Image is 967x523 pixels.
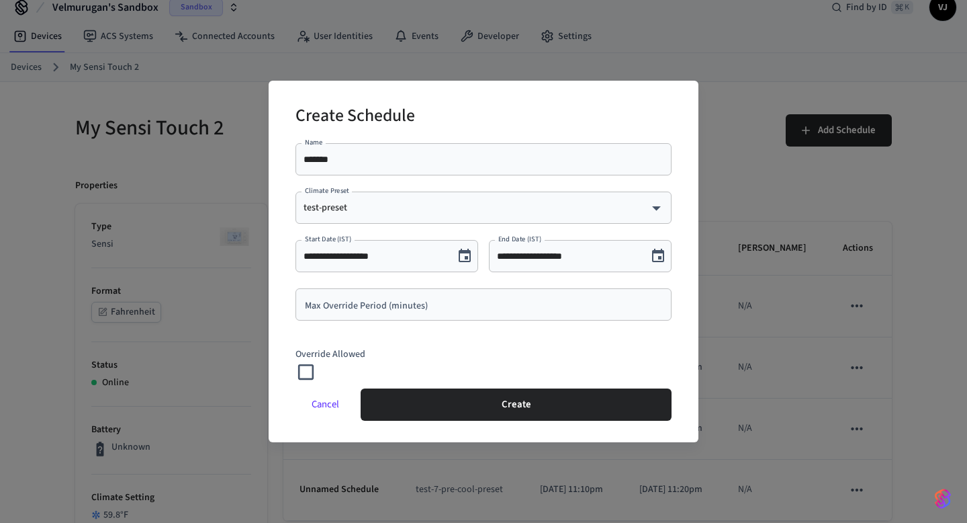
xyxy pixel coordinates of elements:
[645,243,672,270] button: Choose date, selected date is Sep 11, 2025
[295,348,672,362] p: Override Allowed
[304,201,663,214] div: test-preset
[451,243,478,270] button: Choose date, selected date is Sep 9, 2025
[305,234,351,244] label: Start Date (IST)
[305,186,349,196] label: Climate Preset
[305,137,322,147] label: Name
[295,389,355,421] button: Cancel
[498,234,541,244] label: End Date (IST)
[361,389,672,421] button: Create
[295,97,415,138] h2: Create Schedule
[935,488,951,510] img: SeamLogoGradient.69752ec5.svg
